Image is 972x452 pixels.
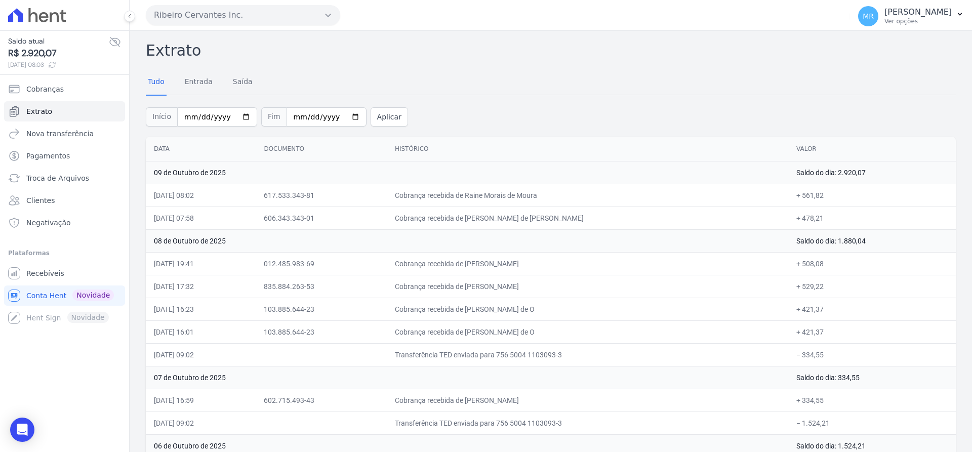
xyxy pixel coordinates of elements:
p: [PERSON_NAME] [884,7,952,17]
span: Novidade [72,290,114,301]
td: Cobrança recebida de [PERSON_NAME] de O [387,298,788,320]
button: MR [PERSON_NAME] Ver opções [850,2,972,30]
span: Cobranças [26,84,64,94]
span: Fim [261,107,287,127]
span: Nova transferência [26,129,94,139]
span: Negativação [26,218,71,228]
a: Extrato [4,101,125,121]
td: Cobrança recebida de [PERSON_NAME] [387,389,788,412]
a: Conta Hent Novidade [4,285,125,306]
td: Transferência TED enviada para 756 5004 1103093-3 [387,343,788,366]
td: [DATE] 09:02 [146,343,256,366]
td: Cobrança recebida de [PERSON_NAME] de [PERSON_NAME] [387,207,788,229]
td: [DATE] 09:02 [146,412,256,434]
td: − 1.524,21 [788,412,956,434]
span: MR [863,13,874,20]
a: Nova transferência [4,124,125,144]
td: + 561,82 [788,184,956,207]
span: Extrato [26,106,52,116]
td: + 421,37 [788,320,956,343]
th: Data [146,137,256,161]
td: [DATE] 16:01 [146,320,256,343]
td: 835.884.263-53 [256,275,387,298]
td: 07 de Outubro de 2025 [146,366,788,389]
td: + 508,08 [788,252,956,275]
p: Ver opções [884,17,952,25]
td: [DATE] 16:23 [146,298,256,320]
td: 606.343.343-01 [256,207,387,229]
th: Valor [788,137,956,161]
td: [DATE] 07:58 [146,207,256,229]
div: Plataformas [8,247,121,259]
nav: Sidebar [8,79,121,328]
td: Cobrança recebida de [PERSON_NAME] de O [387,320,788,343]
span: Clientes [26,195,55,206]
td: 617.533.343-81 [256,184,387,207]
a: Cobranças [4,79,125,99]
span: Conta Hent [26,291,66,301]
td: + 478,21 [788,207,956,229]
span: Recebíveis [26,268,64,278]
td: [DATE] 08:02 [146,184,256,207]
td: 08 de Outubro de 2025 [146,229,788,252]
td: 103.885.644-23 [256,320,387,343]
span: R$ 2.920,07 [8,47,109,60]
td: Transferência TED enviada para 756 5004 1103093-3 [387,412,788,434]
td: [DATE] 17:32 [146,275,256,298]
td: [DATE] 19:41 [146,252,256,275]
td: + 334,55 [788,389,956,412]
a: Recebíveis [4,263,125,283]
span: Início [146,107,177,127]
button: Ribeiro Cervantes Inc. [146,5,340,25]
th: Histórico [387,137,788,161]
td: 09 de Outubro de 2025 [146,161,788,184]
td: Saldo do dia: 2.920,07 [788,161,956,184]
a: Tudo [146,69,167,96]
span: [DATE] 08:03 [8,60,109,69]
td: + 421,37 [788,298,956,320]
td: 602.715.493-43 [256,389,387,412]
td: Saldo do dia: 334,55 [788,366,956,389]
a: Saída [231,69,255,96]
td: Cobrança recebida de [PERSON_NAME] [387,252,788,275]
td: Saldo do dia: 1.880,04 [788,229,956,252]
span: Pagamentos [26,151,70,161]
span: Troca de Arquivos [26,173,89,183]
td: Cobrança recebida de Raine Morais de Moura [387,184,788,207]
td: 103.885.644-23 [256,298,387,320]
a: Pagamentos [4,146,125,166]
button: Aplicar [371,107,408,127]
th: Documento [256,137,387,161]
span: Saldo atual [8,36,109,47]
td: + 529,22 [788,275,956,298]
td: [DATE] 16:59 [146,389,256,412]
div: Open Intercom Messenger [10,418,34,442]
a: Troca de Arquivos [4,168,125,188]
a: Negativação [4,213,125,233]
td: 012.485.983-69 [256,252,387,275]
td: − 334,55 [788,343,956,366]
a: Entrada [183,69,215,96]
a: Clientes [4,190,125,211]
h2: Extrato [146,39,956,62]
td: Cobrança recebida de [PERSON_NAME] [387,275,788,298]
